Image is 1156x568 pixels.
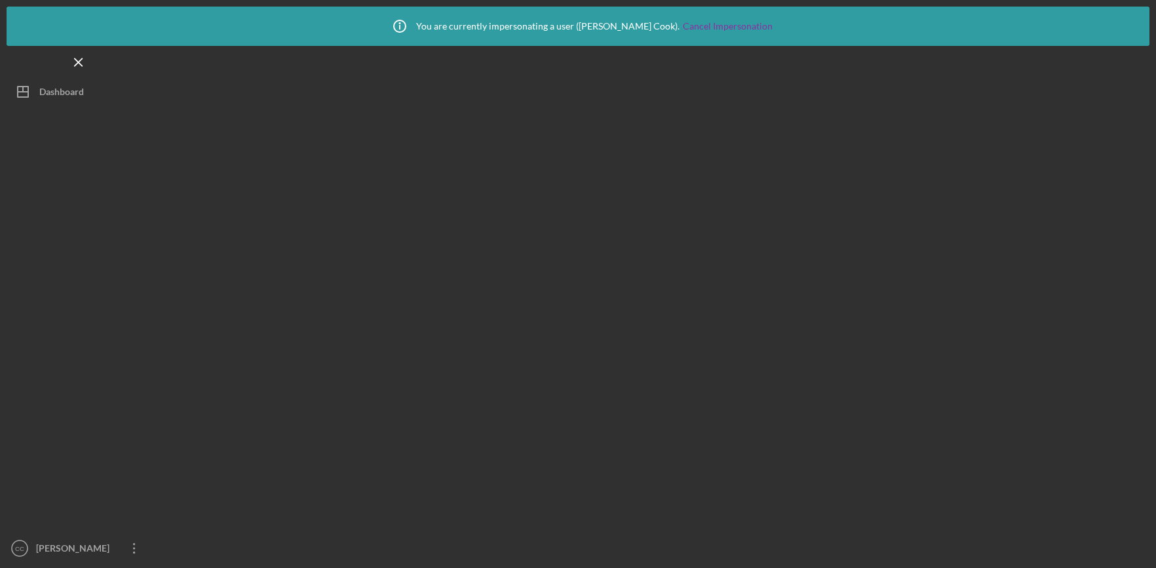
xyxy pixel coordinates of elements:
[383,10,773,43] div: You are currently impersonating a user ( [PERSON_NAME] Cook ).
[15,545,24,552] text: CC
[39,79,84,108] div: Dashboard
[33,535,118,565] div: [PERSON_NAME]
[683,21,773,31] a: Cancel Impersonation
[7,79,151,105] button: Dashboard
[7,535,151,561] button: CC[PERSON_NAME]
